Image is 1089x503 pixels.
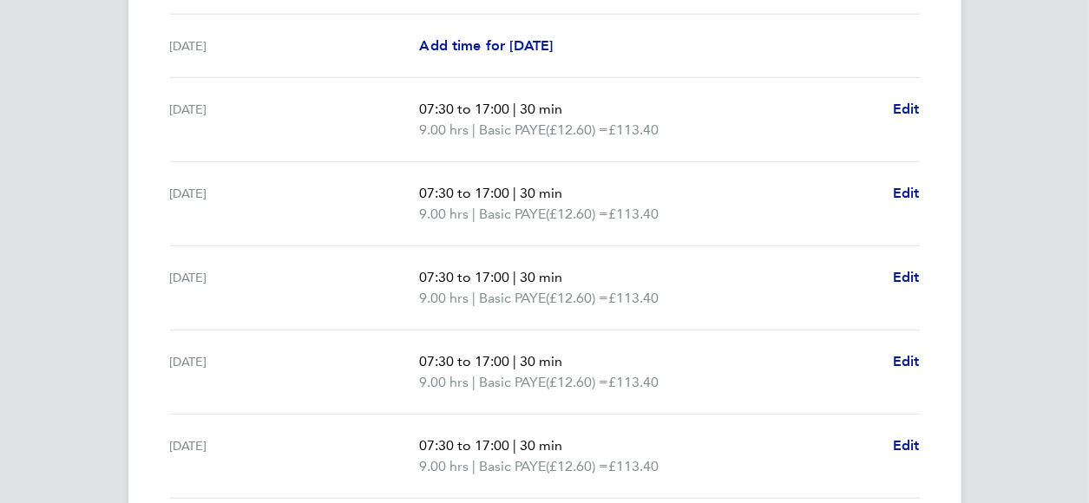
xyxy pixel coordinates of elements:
span: | [472,206,476,222]
span: Basic PAYE [479,120,546,140]
div: [DATE] [170,351,420,393]
span: 9.00 hrs [419,206,469,222]
span: 07:30 to 17:00 [419,437,509,454]
span: | [513,185,516,201]
span: (£12.60) = [546,374,608,390]
div: [DATE] [170,99,420,140]
span: | [513,353,516,369]
a: Edit [893,183,920,204]
span: Basic PAYE [479,204,546,225]
a: Edit [893,99,920,120]
span: 30 min [520,101,562,117]
span: £113.40 [608,121,659,138]
span: | [472,458,476,474]
span: (£12.60) = [546,458,608,474]
div: [DATE] [170,267,420,309]
span: £113.40 [608,290,659,306]
span: | [513,269,516,285]
span: £113.40 [608,374,659,390]
a: Edit [893,267,920,288]
span: 9.00 hrs [419,374,469,390]
span: 9.00 hrs [419,121,469,138]
span: Edit [893,353,920,369]
span: Basic PAYE [479,288,546,309]
span: 9.00 hrs [419,290,469,306]
span: (£12.60) = [546,206,608,222]
span: 30 min [520,353,562,369]
span: | [472,290,476,306]
div: [DATE] [170,183,420,225]
span: | [472,121,476,138]
span: 07:30 to 17:00 [419,269,509,285]
span: (£12.60) = [546,290,608,306]
span: £113.40 [608,206,659,222]
span: 9.00 hrs [419,458,469,474]
a: Edit [893,351,920,372]
span: 30 min [520,269,562,285]
span: (£12.60) = [546,121,608,138]
a: Add time for [DATE] [419,36,553,56]
span: Basic PAYE [479,372,546,393]
span: 30 min [520,185,562,201]
span: 07:30 to 17:00 [419,101,509,117]
span: 30 min [520,437,562,454]
span: 07:30 to 17:00 [419,185,509,201]
span: Basic PAYE [479,456,546,477]
span: | [472,374,476,390]
span: Edit [893,437,920,454]
span: 07:30 to 17:00 [419,353,509,369]
div: [DATE] [170,36,420,56]
a: Edit [893,435,920,456]
span: £113.40 [608,458,659,474]
span: Edit [893,269,920,285]
div: [DATE] [170,435,420,477]
span: Add time for [DATE] [419,37,553,54]
span: | [513,437,516,454]
span: Edit [893,185,920,201]
span: Edit [893,101,920,117]
span: | [513,101,516,117]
